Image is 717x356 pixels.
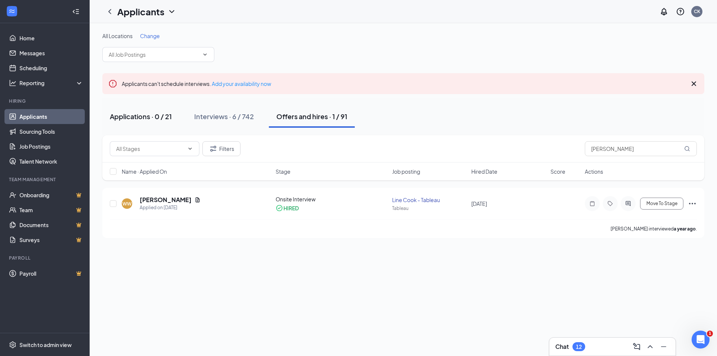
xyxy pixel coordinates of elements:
[140,204,201,211] div: Applied on [DATE]
[202,52,208,58] svg: ChevronDown
[659,342,668,351] svg: Minimize
[689,79,698,88] svg: Cross
[19,61,83,75] a: Scheduling
[19,109,83,124] a: Applicants
[140,196,192,204] h5: [PERSON_NAME]
[116,145,184,153] input: All Stages
[102,32,133,39] span: All Locations
[19,341,72,349] div: Switch to admin view
[632,342,641,351] svg: ComposeMessage
[646,201,677,206] span: Move To Stage
[688,199,697,208] svg: Ellipses
[585,168,603,175] span: Actions
[109,50,199,59] input: All Job Postings
[9,255,82,261] div: Payroll
[9,98,82,104] div: Hiring
[140,32,160,39] span: Change
[276,204,283,212] svg: CheckmarkCircle
[585,141,697,156] input: Search in offers and hires
[471,200,487,207] span: [DATE]
[19,124,83,139] a: Sourcing Tools
[676,7,685,16] svg: QuestionInfo
[659,7,668,16] svg: Notifications
[611,226,697,232] p: [PERSON_NAME] interviewed .
[212,80,271,87] a: Add your availability now
[674,226,696,232] b: a year ago
[110,112,172,121] div: Applications · 0 / 21
[19,202,83,217] a: TeamCrown
[9,341,16,349] svg: Settings
[624,201,633,207] svg: ActiveChat
[392,168,420,175] span: Job posting
[122,168,167,175] span: Name · Applied On
[658,341,670,353] button: Minimize
[576,344,582,350] div: 12
[588,201,597,207] svg: Note
[117,5,164,18] h1: Applicants
[276,168,291,175] span: Stage
[19,46,83,61] a: Messages
[19,266,83,281] a: PayrollCrown
[684,146,690,152] svg: MagnifyingGlass
[555,343,569,351] h3: Chat
[9,176,82,183] div: Team Management
[19,188,83,202] a: OnboardingCrown
[392,205,467,211] div: Tableau
[694,8,700,15] div: CK
[122,80,271,87] span: Applicants can't schedule interviews.
[644,341,656,353] button: ChevronUp
[19,31,83,46] a: Home
[19,139,83,154] a: Job Postings
[276,112,347,121] div: Offers and hires · 1 / 91
[105,7,114,16] svg: ChevronLeft
[692,331,710,349] iframe: Intercom live chat
[707,331,713,337] span: 1
[19,79,84,87] div: Reporting
[19,154,83,169] a: Talent Network
[646,342,655,351] svg: ChevronUp
[640,198,683,210] button: Move To Stage
[276,195,388,203] div: Onsite Interview
[122,201,131,207] div: WW
[194,112,254,121] div: Interviews · 6 / 742
[187,146,193,152] svg: ChevronDown
[283,204,299,212] div: HIRED
[209,144,218,153] svg: Filter
[471,168,497,175] span: Hired Date
[72,8,80,15] svg: Collapse
[108,79,117,88] svg: Error
[392,196,467,204] div: Line Cook - Tableau
[167,7,176,16] svg: ChevronDown
[631,341,643,353] button: ComposeMessage
[606,201,615,207] svg: Tag
[19,232,83,247] a: SurveysCrown
[202,141,240,156] button: Filter Filters
[195,197,201,203] svg: Document
[550,168,565,175] span: Score
[19,217,83,232] a: DocumentsCrown
[8,7,16,15] svg: WorkstreamLogo
[9,79,16,87] svg: Analysis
